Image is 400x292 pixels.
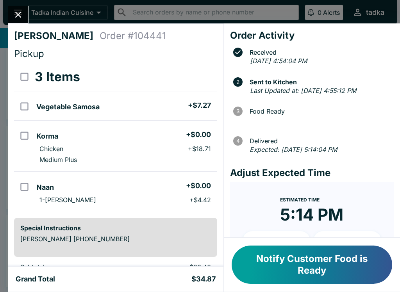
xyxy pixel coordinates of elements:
time: 5:14 PM [280,205,343,225]
button: + 10 [243,231,311,251]
p: + $4.42 [189,196,211,204]
h6: Special Instructions [20,224,211,232]
button: + 20 [313,231,381,251]
button: Close [8,6,28,23]
h5: + $0.00 [186,130,211,139]
h4: Adjust Expected Time [230,167,394,179]
h5: Korma [36,132,58,141]
p: Chicken [39,145,63,153]
p: $30.40 [134,263,211,271]
span: Sent to Kitchen [246,78,394,85]
h4: [PERSON_NAME] [14,30,100,42]
h5: $34.87 [191,274,216,284]
h5: + $0.00 [186,181,211,191]
text: 3 [236,108,239,114]
p: 1-[PERSON_NAME] [39,196,96,204]
p: Medium Plus [39,156,77,164]
h5: Naan [36,183,54,192]
p: Subtotal [20,263,121,271]
h4: Order Activity [230,30,394,41]
text: 4 [236,138,239,144]
em: Last Updated at: [DATE] 4:55:12 PM [250,87,356,94]
table: orders table [14,63,217,212]
span: Pickup [14,48,44,59]
em: [DATE] 4:54:04 PM [250,57,307,65]
em: Expected: [DATE] 5:14:04 PM [250,146,337,153]
h4: Order # 104441 [100,30,166,42]
h5: Grand Total [16,274,55,284]
span: Received [246,49,394,56]
h3: 3 Items [35,69,80,85]
text: 2 [236,79,239,85]
h5: + $7.27 [188,101,211,110]
span: Delivered [246,137,394,144]
h5: Vegetable Samosa [36,102,100,112]
button: Notify Customer Food is Ready [232,246,392,284]
p: + $18.71 [188,145,211,153]
span: Estimated Time [280,197,320,203]
span: Food Ready [246,108,394,115]
p: [PERSON_NAME] [PHONE_NUMBER] [20,235,211,243]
